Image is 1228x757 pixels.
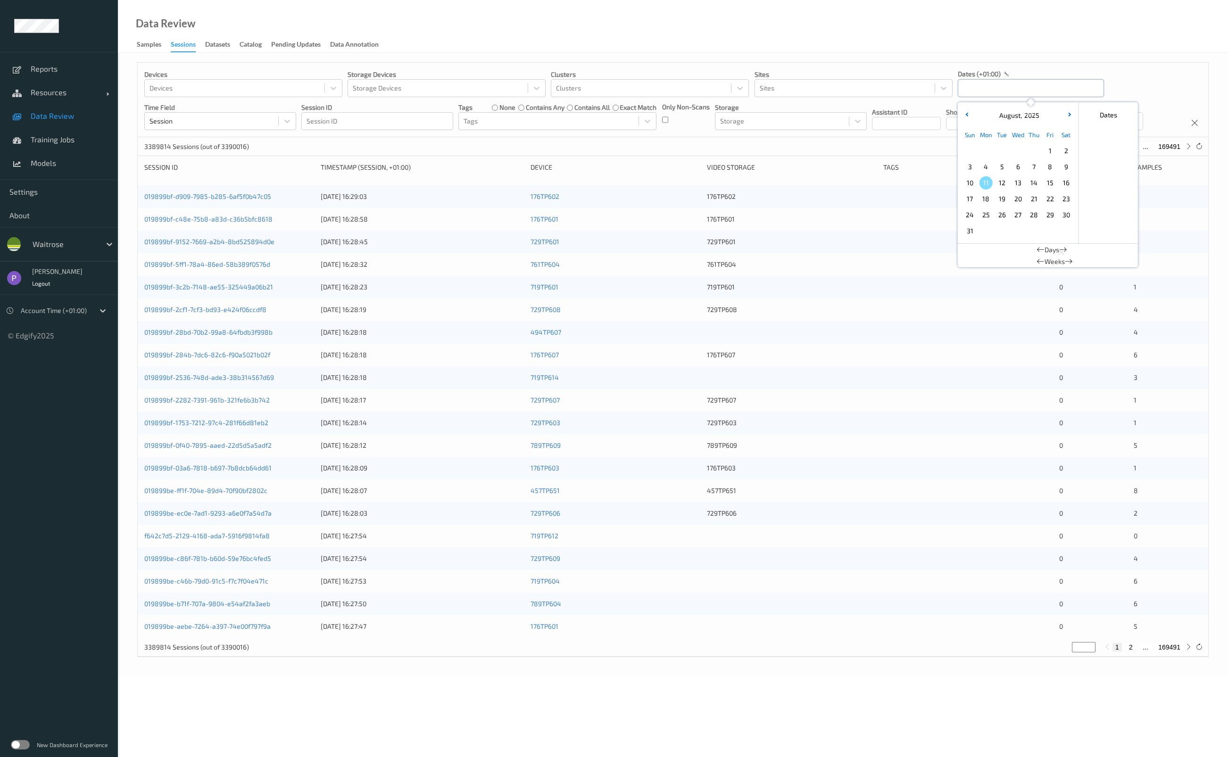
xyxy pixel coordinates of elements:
[458,103,473,112] p: Tags
[1058,127,1074,143] div: Sat
[330,40,379,51] div: Data Annotation
[1028,208,1041,222] span: 28
[531,486,560,494] a: 457TP651
[1060,160,1073,173] span: 9
[1042,127,1058,143] div: Fri
[531,577,560,585] a: 719TP604
[707,395,877,405] div: 729TP607
[1059,486,1063,494] span: 0
[1026,207,1042,223] div: Choose Thursday August 28 of 2025
[1044,160,1057,173] span: 8
[1134,283,1137,291] span: 1
[144,70,342,79] p: Devices
[144,192,271,200] a: 019899bf-d909-7985-b285-6af5f0b47c05
[962,127,978,143] div: Sun
[1012,208,1025,222] span: 27
[1134,554,1138,562] span: 4
[531,192,559,200] a: 176TP602
[330,38,388,51] a: Data Annotation
[1026,143,1042,159] div: Choose Thursday July 31 of 2025
[1059,532,1063,540] span: 0
[144,328,273,336] a: 019899bf-28bd-70b2-99a8-64fbdb3f998b
[271,38,330,51] a: Pending Updates
[321,373,524,382] div: [DATE] 16:28:18
[321,328,524,337] div: [DATE] 16:28:18
[1134,600,1137,608] span: 6
[240,38,271,51] a: Catalog
[1042,159,1058,175] div: Choose Friday August 08 of 2025
[171,40,196,52] div: Sessions
[144,622,271,630] a: 019899be-aebe-7264-a397-74e00f797f9a
[979,192,993,206] span: 18
[1042,143,1058,159] div: Choose Friday August 01 of 2025
[962,159,978,175] div: Choose Sunday August 03 of 2025
[707,237,877,247] div: 729TP601
[1134,509,1137,517] span: 2
[240,40,262,51] div: Catalog
[531,622,558,630] a: 176TP601
[707,260,877,269] div: 761TP604
[144,486,267,494] a: 019899be-ff1f-704e-89d4-70f90bf2802c
[994,127,1010,143] div: Tue
[144,215,273,223] a: 019899bf-c48e-75b8-a83d-c36b5bfc8618
[620,103,656,112] label: exact match
[1059,373,1063,381] span: 0
[996,208,1009,222] span: 26
[1028,160,1041,173] span: 7
[1059,283,1063,291] span: 0
[1060,192,1073,206] span: 23
[1059,464,1063,472] span: 0
[662,102,710,112] p: Only Non-Scans
[962,207,978,223] div: Choose Sunday August 24 of 2025
[144,600,270,608] a: 019899be-b71f-707a-9804-e54af2fa3aeb
[321,531,524,541] div: [DATE] 16:27:54
[321,260,524,269] div: [DATE] 16:28:32
[715,103,867,112] p: Storage
[1058,175,1074,191] div: Choose Saturday August 16 of 2025
[171,38,205,52] a: Sessions
[994,207,1010,223] div: Choose Tuesday August 26 of 2025
[144,532,270,540] a: f642c7d5-2129-4168-ada7-5916f9814fa8
[1010,223,1026,239] div: Choose Wednesday September 03 of 2025
[321,350,524,360] div: [DATE] 16:28:18
[883,163,1053,172] div: Tags
[707,305,877,314] div: 729TP608
[144,419,268,427] a: 019899bf-1753-7212-97c4-281f66d81eb2
[1042,175,1058,191] div: Choose Friday August 15 of 2025
[963,160,977,173] span: 3
[962,223,978,239] div: Choose Sunday August 31 of 2025
[994,223,1010,239] div: Choose Tuesday September 02 of 2025
[1044,208,1057,222] span: 29
[1026,223,1042,239] div: Choose Thursday September 04 of 2025
[531,215,558,223] a: 176TP601
[707,282,877,292] div: 719TP601
[872,107,941,117] p: Assistant ID
[1060,176,1073,189] span: 16
[144,554,271,562] a: 019899be-c86f-781b-b60d-59e76bc4fed5
[997,111,1021,119] span: August
[1026,127,1042,143] div: Thu
[321,282,524,292] div: [DATE] 16:28:23
[144,373,274,381] a: 019899bf-2536-748d-ade3-38b314567d69
[321,509,524,518] div: [DATE] 16:28:03
[531,351,559,359] a: 176TP607
[301,103,453,112] p: Session ID
[205,40,230,51] div: Datasets
[137,38,171,51] a: Samples
[1028,176,1041,189] span: 14
[1134,396,1137,404] span: 1
[531,238,559,246] a: 729TP601
[1026,159,1042,175] div: Choose Thursday August 07 of 2025
[1059,396,1063,404] span: 0
[963,176,977,189] span: 10
[144,351,270,359] a: 019899bf-284b-7dc6-82c6-f90a5021b02f
[144,509,272,517] a: 019899be-ec0e-7ad1-9293-a6e0f7a54d7a
[963,224,977,238] span: 31
[1042,223,1058,239] div: Choose Friday September 05 of 2025
[1059,328,1063,336] span: 0
[1058,207,1074,223] div: Choose Saturday August 30 of 2025
[321,214,524,224] div: [DATE] 16:28:58
[1045,257,1065,266] span: Weeks
[1010,175,1026,191] div: Choose Wednesday August 13 of 2025
[531,600,561,608] a: 789TP604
